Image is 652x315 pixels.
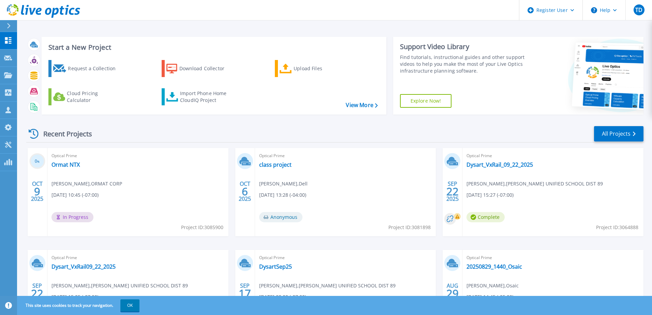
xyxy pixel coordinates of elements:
[26,125,101,142] div: Recent Projects
[259,282,396,289] span: [PERSON_NAME] , [PERSON_NAME] UNIFIED SCHOOL DIST 89
[259,180,308,187] span: [PERSON_NAME] , Dell
[51,254,224,261] span: Optical Prime
[466,263,522,270] a: 20250829_1440_Osaic
[466,180,603,187] span: [PERSON_NAME] , [PERSON_NAME] UNIFIED SCHOOL DIST 89
[37,160,40,163] span: %
[446,290,459,296] span: 29
[400,94,452,108] a: Explore Now!
[238,179,251,204] div: OCT 2025
[242,189,248,194] span: 6
[594,126,643,141] a: All Projects
[239,290,251,296] span: 17
[259,152,432,160] span: Optical Prime
[466,212,505,222] span: Complete
[275,60,351,77] a: Upload Files
[31,290,43,296] span: 22
[179,62,234,75] div: Download Collector
[19,299,139,312] span: This site uses cookies to track your navigation.
[68,62,122,75] div: Request a Collection
[67,90,121,104] div: Cloud Pricing Calculator
[388,224,431,231] span: Project ID: 3081898
[446,179,459,204] div: SEP 2025
[400,42,528,51] div: Support Video Library
[259,191,306,199] span: [DATE] 13:28 (-04:00)
[466,152,639,160] span: Optical Prime
[466,161,533,168] a: Dysart_VxRail_09_22_2025
[48,60,124,77] a: Request a Collection
[635,7,642,13] span: TD
[466,254,639,261] span: Optical Prime
[51,263,116,270] a: Dysart_VxRail09_22_2025
[181,224,223,231] span: Project ID: 3085900
[259,254,432,261] span: Optical Prime
[51,282,188,289] span: [PERSON_NAME] , [PERSON_NAME] UNIFIED SCHOOL DIST 89
[34,189,40,194] span: 9
[51,152,224,160] span: Optical Prime
[259,293,306,301] span: [DATE] 08:00 (-07:00)
[29,157,45,165] h3: 0
[446,281,459,306] div: AUG 2025
[294,62,348,75] div: Upload Files
[180,90,233,104] div: Import Phone Home CloudIQ Project
[51,161,80,168] a: Ormat NTX
[259,161,292,168] a: class project
[51,191,99,199] span: [DATE] 10:45 (-07:00)
[31,281,44,306] div: SEP 2025
[466,191,514,199] span: [DATE] 15:27 (-07:00)
[466,282,519,289] span: [PERSON_NAME] , Osaic
[120,299,139,312] button: OK
[259,263,292,270] a: DysartSep25
[446,189,459,194] span: 22
[400,54,528,74] div: Find tutorials, instructional guides and other support videos to help you make the most of your L...
[31,179,44,204] div: OCT 2025
[238,281,251,306] div: SEP 2025
[596,224,638,231] span: Project ID: 3064888
[51,180,122,187] span: [PERSON_NAME] , ORMAT CORP
[51,212,93,222] span: In Progress
[48,44,377,51] h3: Start a New Project
[259,212,302,222] span: Anonymous
[51,293,99,301] span: [DATE] 15:25 (-07:00)
[346,102,377,108] a: View More
[162,60,238,77] a: Download Collector
[466,293,514,301] span: [DATE] 14:45 (-05:00)
[48,88,124,105] a: Cloud Pricing Calculator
